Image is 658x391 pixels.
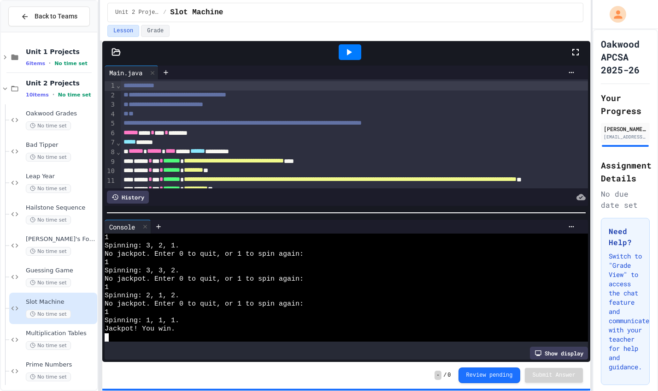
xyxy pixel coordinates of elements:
[26,141,95,149] span: Bad Tipper
[105,129,116,138] div: 6
[26,330,95,337] span: Multiplication Tables
[105,100,116,110] div: 3
[26,341,71,350] span: No time set
[105,222,140,232] div: Console
[105,157,116,167] div: 9
[105,110,116,120] div: 4
[105,283,109,292] span: 1
[26,92,49,98] span: 10 items
[26,373,71,381] span: No time set
[105,91,116,101] div: 2
[8,6,90,26] button: Back to Teams
[435,371,441,380] span: -
[105,308,109,317] span: 1
[601,159,650,185] h2: Assignment Details
[105,300,304,308] span: No jackpot. Enter 0 to quit, or 1 to spin again:
[105,176,116,195] div: 11
[26,278,71,287] span: No time set
[26,361,95,369] span: Prime Numbers
[26,298,95,306] span: Slot Machine
[609,226,642,248] h3: Need Help?
[26,48,95,56] span: Unit 1 Projects
[619,354,649,382] iframe: chat widget
[443,372,446,379] span: /
[116,148,121,156] span: Fold line
[170,7,223,18] span: Slot Machine
[601,37,650,76] h1: Oakwood APCSA 2025-26
[105,119,116,129] div: 5
[26,121,71,130] span: No time set
[105,259,109,267] span: 1
[115,9,159,16] span: Unit 2 Projects
[163,9,166,16] span: /
[116,139,121,146] span: Fold line
[601,91,650,117] h2: Your Progress
[105,317,179,325] span: Spinning: 1, 1, 1.
[105,220,151,234] div: Console
[26,247,71,256] span: No time set
[105,242,179,250] span: Spinning: 3, 2, 1.
[26,60,45,66] span: 6 items
[532,372,576,379] span: Submit Answer
[601,188,650,211] div: No due date set
[105,234,109,242] span: 1
[58,92,91,98] span: No time set
[105,250,304,259] span: No jackpot. Enter 0 to quit, or 1 to spin again:
[105,325,175,333] span: Jackpot! You win.
[447,372,451,379] span: 0
[49,60,51,67] span: •
[26,310,71,319] span: No time set
[26,79,95,87] span: Unit 2 Projects
[604,133,647,140] div: [EMAIL_ADDRESS][DOMAIN_NAME]
[105,81,116,91] div: 1
[35,12,77,21] span: Back to Teams
[530,347,588,360] div: Show display
[105,267,179,275] span: Spinning: 3, 3, 2.
[141,25,170,37] button: Grade
[26,173,95,180] span: Leap Year
[609,252,642,372] p: Switch to "Grade View" to access the chat feature and communicate with your teacher for help and ...
[116,82,121,89] span: Fold line
[105,292,179,300] span: Spinning: 2, 1, 2.
[54,60,88,66] span: No time set
[105,138,116,148] div: 7
[105,68,147,78] div: Main.java
[105,275,304,283] span: No jackpot. Enter 0 to quit, or 1 to spin again:
[26,153,71,162] span: No time set
[26,216,71,224] span: No time set
[458,367,521,383] button: Review pending
[107,25,139,37] button: Lesson
[604,125,647,133] div: [PERSON_NAME] [PERSON_NAME]
[26,184,71,193] span: No time set
[26,204,95,212] span: Hailstone Sequence
[582,314,649,353] iframe: chat widget
[26,235,95,243] span: [PERSON_NAME]'s Formula
[26,267,95,275] span: Guessing Game
[53,91,54,98] span: •
[105,66,159,79] div: Main.java
[107,191,149,204] div: History
[105,148,116,157] div: 8
[105,167,116,176] div: 10
[26,110,95,118] span: Oakwood Grades
[525,368,583,383] button: Submit Answer
[600,4,629,25] div: My Account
